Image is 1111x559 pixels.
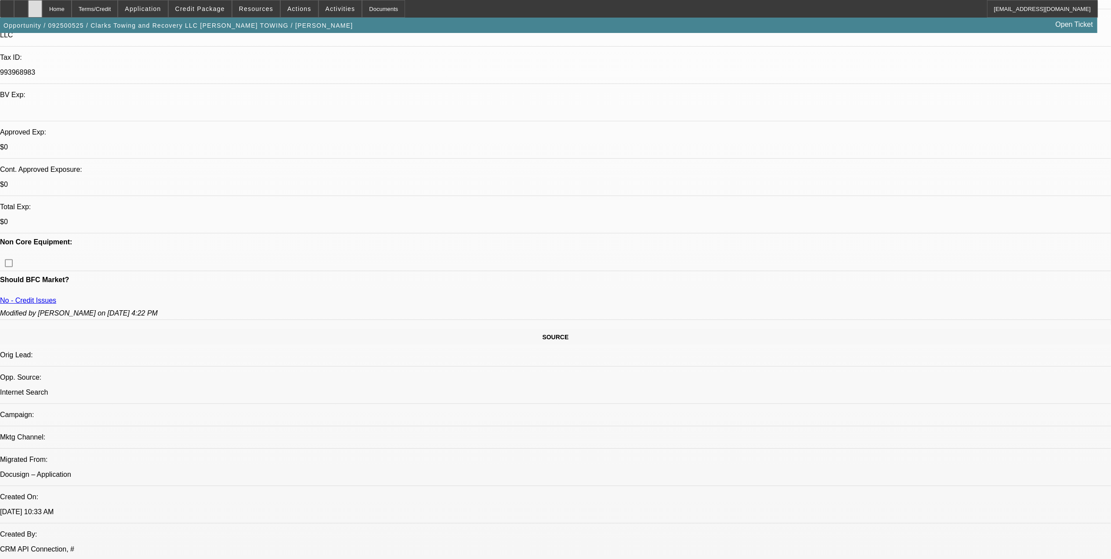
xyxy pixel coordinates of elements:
[319,0,362,17] button: Activities
[287,5,311,12] span: Actions
[4,22,353,29] span: Opportunity / 092500525 / Clarks Towing and Recovery LLC [PERSON_NAME] TOWING / [PERSON_NAME]
[232,0,280,17] button: Resources
[118,0,167,17] button: Application
[239,5,273,12] span: Resources
[175,5,225,12] span: Credit Package
[125,5,161,12] span: Application
[281,0,318,17] button: Actions
[543,334,569,341] span: SOURCE
[326,5,355,12] span: Activities
[169,0,232,17] button: Credit Package
[1052,17,1097,32] a: Open Ticket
